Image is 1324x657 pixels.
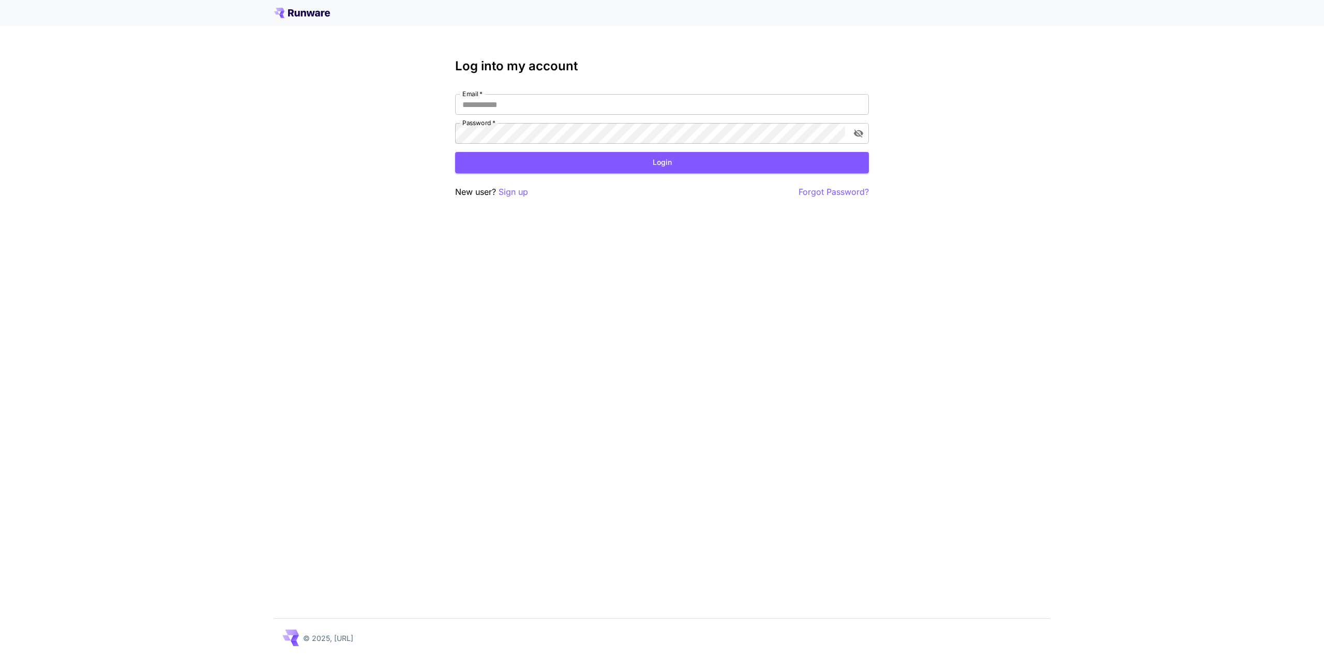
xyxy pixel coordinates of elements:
[455,59,869,73] h3: Log into my account
[303,633,353,644] p: © 2025, [URL]
[462,118,495,127] label: Password
[499,186,528,198] button: Sign up
[455,186,528,198] p: New user?
[799,186,869,198] button: Forgot Password?
[455,152,869,173] button: Login
[462,89,483,98] label: Email
[849,124,868,143] button: toggle password visibility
